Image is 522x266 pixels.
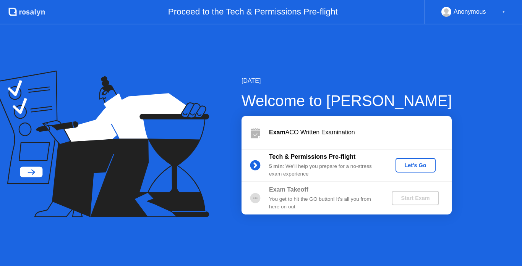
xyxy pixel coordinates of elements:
[392,191,439,205] button: Start Exam
[396,158,436,172] button: Let's Go
[269,163,379,178] div: : We’ll help you prepare for a no-stress exam experience
[269,129,285,135] b: Exam
[242,89,452,112] div: Welcome to [PERSON_NAME]
[269,195,379,211] div: You get to hit the GO button! It’s all you from here on out
[269,163,283,169] b: 5 min
[269,186,308,193] b: Exam Takeoff
[454,7,486,17] div: Anonymous
[399,162,433,168] div: Let's Go
[269,128,452,137] div: ACO Written Examination
[502,7,506,17] div: ▼
[269,153,355,160] b: Tech & Permissions Pre-flight
[395,195,436,201] div: Start Exam
[242,76,452,85] div: [DATE]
